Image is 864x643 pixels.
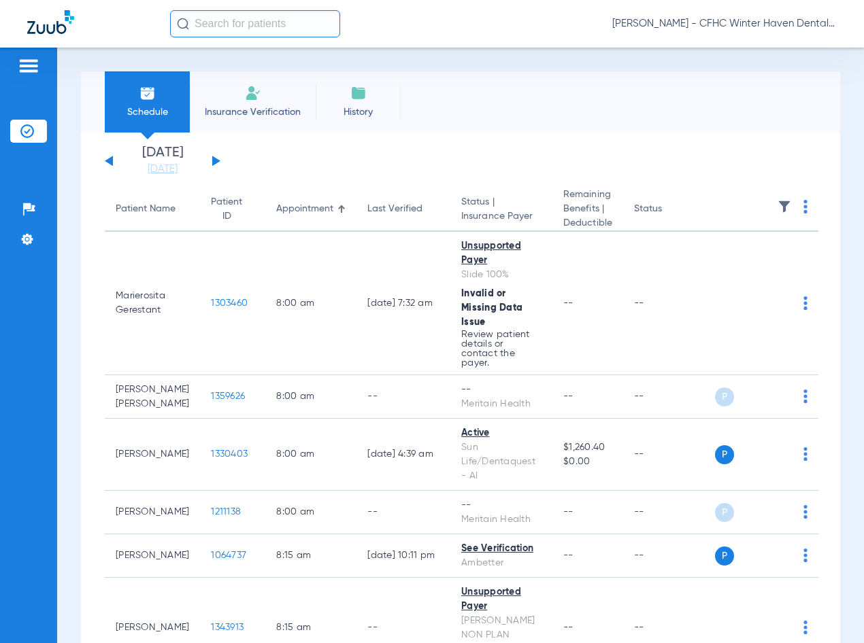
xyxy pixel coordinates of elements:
td: [PERSON_NAME] [105,534,200,578]
div: See Verification [461,542,542,556]
td: [PERSON_NAME] [105,419,200,491]
span: P [715,445,734,464]
img: Schedule [139,85,156,101]
span: -- [563,392,574,401]
div: Last Verified [367,202,422,216]
img: Search Icon [177,18,189,30]
td: [PERSON_NAME] [105,491,200,534]
span: Deductible [563,216,612,230]
div: Sun Life/Dentaquest - AI [461,440,542,483]
td: -- [623,375,715,419]
td: [DATE] 10:11 PM [356,534,450,578]
span: 1330403 [211,449,248,459]
p: Review patient details or contact the payer. [461,330,542,368]
span: $0.00 [563,455,612,469]
div: Patient Name [116,202,176,216]
img: group-dot-blue.svg [803,447,808,461]
div: Appointment [276,202,346,216]
span: 1303460 [211,298,248,308]
div: Unsupported Payer [461,585,542,614]
div: Slide 100% [461,268,542,282]
span: Insurance Verification [200,105,305,119]
div: Ambetter [461,556,542,570]
span: 1343913 [211,623,244,632]
td: [PERSON_NAME] [PERSON_NAME] [105,375,200,419]
td: -- [623,232,715,375]
img: Manual Insurance Verification [245,85,261,101]
span: -- [563,551,574,560]
td: -- [356,491,450,534]
div: Active [461,426,542,440]
div: -- [461,498,542,512]
td: -- [623,491,715,534]
span: 1064737 [211,551,246,560]
span: -- [563,623,574,632]
div: Last Verified [367,202,439,216]
td: [DATE] 7:32 AM [356,232,450,375]
td: 8:00 AM [265,419,356,491]
span: History [326,105,391,119]
th: Status [623,188,715,232]
span: P [715,546,734,566]
img: group-dot-blue.svg [803,200,808,213]
th: Status | [450,188,552,232]
img: filter.svg [778,200,791,213]
td: -- [623,534,715,578]
div: Patient ID [211,195,254,224]
div: Meritain Health [461,512,542,527]
img: History [350,85,367,101]
td: -- [356,375,450,419]
img: group-dot-blue.svg [803,296,808,310]
div: Patient Name [116,202,189,216]
div: Meritain Health [461,397,542,411]
td: 8:00 AM [265,232,356,375]
a: [DATE] [122,162,203,176]
span: -- [563,507,574,517]
span: 1211138 [211,507,241,517]
span: Invalid or Missing Data Issue [461,289,522,327]
img: group-dot-blue.svg [803,389,808,403]
td: -- [623,419,715,491]
div: Unsupported Payer [461,239,542,268]
img: group-dot-blue.svg [803,549,808,562]
td: 8:15 AM [265,534,356,578]
span: Schedule [115,105,180,119]
td: Marierosita Gerestant [105,232,200,375]
span: 1359626 [211,392,245,401]
span: -- [563,298,574,308]
th: Remaining Benefits | [552,188,623,232]
img: group-dot-blue.svg [803,621,808,634]
span: Insurance Payer [461,209,542,224]
td: 8:00 AM [265,491,356,534]
div: Appointment [276,202,333,216]
td: 8:00 AM [265,375,356,419]
span: P [715,387,734,406]
div: -- [461,383,542,397]
span: $1,260.40 [563,440,612,455]
td: [DATE] 4:39 AM [356,419,450,491]
li: [DATE] [122,146,203,176]
span: P [715,503,734,522]
img: group-dot-blue.svg [803,505,808,519]
input: Search for patients [170,10,340,37]
span: [PERSON_NAME] - CFHC Winter Haven Dental [612,17,837,31]
img: hamburger-icon [18,58,39,74]
div: Patient ID [211,195,242,224]
img: Zuub Logo [27,10,74,34]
